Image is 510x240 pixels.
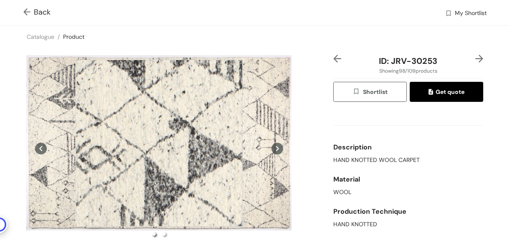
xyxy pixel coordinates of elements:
span: Shortlist [353,87,387,97]
span: My Shortlist [455,9,487,19]
span: Back [23,7,51,18]
div: WOOL [333,188,483,197]
span: Get quote [429,87,464,96]
a: Catalogue [27,33,54,40]
span: / [58,33,60,40]
span: HAND KNOTTED WOOL CARPET [333,156,420,164]
button: wishlistShortlist [333,82,407,102]
img: wishlist [353,88,363,97]
span: Showing 98 / 109 products [379,67,437,75]
li: slide item 1 [152,232,156,236]
img: quote [429,89,436,96]
img: wishlist [445,10,452,18]
div: Material [333,171,483,188]
button: quoteGet quote [410,82,483,102]
img: left [333,55,341,63]
li: slide item 2 [162,232,166,236]
img: right [475,55,483,63]
div: Description [333,139,483,156]
div: Production Technique [333,203,483,220]
div: HAND KNOTTED [333,220,483,229]
img: Go back [23,8,34,17]
a: Product [63,33,84,40]
span: ID: JRV-30253 [379,56,437,66]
